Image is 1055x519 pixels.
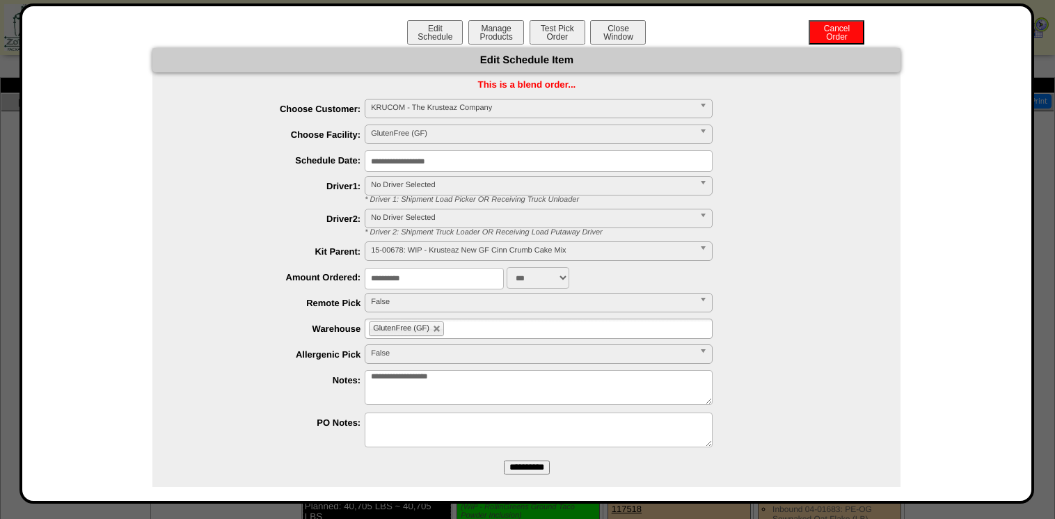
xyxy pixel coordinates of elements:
span: GlutenFree (GF) [373,324,429,333]
span: No Driver Selected [371,177,694,193]
label: Notes: [180,375,365,385]
label: Choose Facility: [180,129,365,140]
label: Remote Pick [180,298,365,308]
button: EditSchedule [407,20,463,45]
button: ManageProducts [468,20,524,45]
span: False [371,294,694,310]
button: CloseWindow [590,20,646,45]
label: Kit Parent: [180,246,365,257]
span: GlutenFree (GF) [371,125,694,142]
span: 15-00678: WIP - Krusteaz New GF Cinn Crumb Cake Mix [371,242,694,259]
label: Driver2: [180,214,365,224]
label: Warehouse [180,324,365,334]
a: CloseWindow [589,31,647,42]
label: PO Notes: [180,417,365,428]
span: False [371,345,694,362]
div: Edit Schedule Item [152,48,901,72]
label: Schedule Date: [180,155,365,166]
label: Allergenic Pick [180,349,365,360]
label: Choose Customer: [180,104,365,114]
div: * Driver 2: Shipment Truck Loader OR Receiving Load Putaway Driver [354,228,901,237]
button: Test PickOrder [530,20,585,45]
button: CancelOrder [809,20,864,45]
span: KRUCOM - The Krusteaz Company [371,99,694,116]
label: Driver1: [180,181,365,191]
label: Amount Ordered: [180,272,365,282]
span: No Driver Selected [371,209,694,226]
div: * Driver 1: Shipment Load Picker OR Receiving Truck Unloader [354,195,901,204]
div: This is a blend order... [152,79,901,90]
